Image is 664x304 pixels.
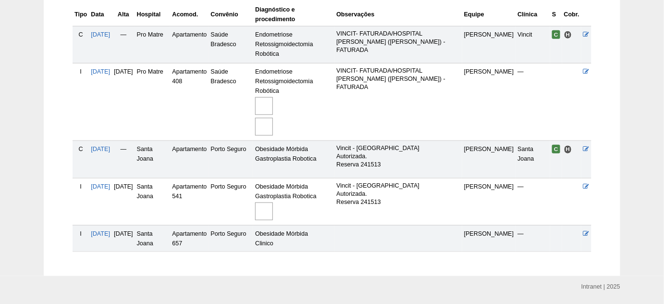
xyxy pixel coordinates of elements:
p: Vincit - [GEOGRAPHIC_DATA] Autorizada. Reserva 241513 [336,182,460,206]
div: I [74,229,87,239]
td: Endometriose Retossigmoidectomia Robótica [253,26,334,63]
a: [DATE] [91,68,110,75]
span: [DATE] [114,230,133,237]
td: Pro Matre [135,26,171,63]
td: Apartamento [170,141,209,178]
td: Porto Seguro [209,141,254,178]
td: Santa Joana [135,225,171,252]
td: Obesidade Mórbida Gastroplastia Robotica [253,141,334,178]
td: Santa Joana [135,141,171,178]
a: [DATE] [91,183,110,190]
div: C [74,144,87,154]
div: C [74,30,87,39]
td: Santa Joana [516,141,550,178]
td: — [516,63,550,141]
td: — [112,141,135,178]
a: [DATE] [91,230,110,237]
p: VINCIT- FATURADA/HOSPITAL [PERSON_NAME] ([PERSON_NAME]) - FATURADA [336,30,460,54]
span: Hospital [564,145,572,153]
td: — [112,26,135,63]
td: Obesidade Mórbida Gastroplastia Robotica [253,178,334,225]
td: — [516,225,550,252]
div: Intranet | 2025 [581,282,620,291]
td: [PERSON_NAME] [462,63,516,141]
p: Vincit - [GEOGRAPHIC_DATA] Autorizada. Reserva 241513 [336,144,460,169]
div: I [74,182,87,191]
td: Endometriose Retossigmoidectomia Robótica [253,63,334,141]
span: [DATE] [114,68,133,75]
td: Obesidade Mórbida Clinico [253,225,334,252]
th: Convênio [209,3,254,26]
span: Confirmada [552,145,560,153]
th: Hospital [135,3,171,26]
td: Santa Joana [135,178,171,225]
th: Cobr. [562,3,581,26]
span: [DATE] [114,183,133,190]
th: Alta [112,3,135,26]
th: Diagnóstico e procedimento [253,3,334,26]
td: Vincit [516,26,550,63]
th: Equipe [462,3,516,26]
th: Data [89,3,112,26]
td: Apartamento 657 [170,225,209,252]
span: Hospital [564,31,572,39]
td: [PERSON_NAME] [462,141,516,178]
a: [DATE] [91,146,110,152]
td: Saúde Bradesco [209,63,254,141]
td: [PERSON_NAME] [462,26,516,63]
td: Pro Matre [135,63,171,141]
th: Clínica [516,3,550,26]
td: Saúde Bradesco [209,26,254,63]
td: [PERSON_NAME] [462,178,516,225]
td: Apartamento [170,26,209,63]
div: I [74,67,87,76]
td: Porto Seguro [209,225,254,252]
p: VINCIT- FATURADA/HOSPITAL [PERSON_NAME] ([PERSON_NAME]) - FATURADA [336,67,460,91]
th: Observações [334,3,462,26]
td: Apartamento 408 [170,63,209,141]
a: [DATE] [91,31,110,38]
span: Confirmada [552,30,560,39]
th: Tipo [73,3,89,26]
td: [PERSON_NAME] [462,225,516,252]
td: Apartamento 541 [170,178,209,225]
td: Porto Seguro [209,178,254,225]
td: — [516,178,550,225]
th: Acomod. [170,3,209,26]
th: S [550,3,562,26]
